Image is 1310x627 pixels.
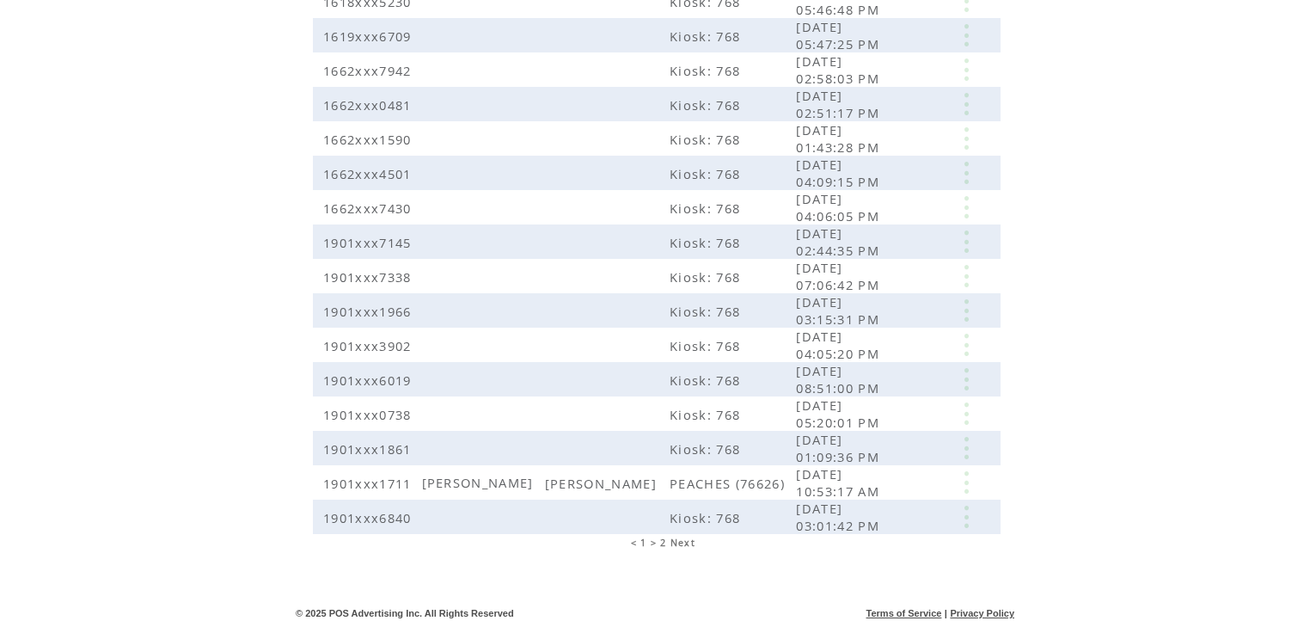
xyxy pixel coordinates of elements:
span: [PERSON_NAME] [422,474,538,491]
span: [DATE] 02:44:35 PM [796,224,884,259]
span: Kiosk: 768 [670,165,744,182]
span: < 1 > [631,537,658,549]
span: [DATE] 05:47:25 PM [796,18,884,52]
span: Kiosk: 768 [670,200,744,217]
span: 1662xxx0481 [323,96,416,114]
span: Kiosk: 768 [670,509,744,526]
span: 1901xxx1861 [323,440,416,458]
span: [DATE] 10:53:17 AM [796,465,884,500]
span: 1901xxx6019 [323,372,416,389]
span: [DATE] 05:20:01 PM [796,396,884,431]
span: [DATE] 01:09:36 PM [796,431,884,465]
span: 1901xxx3902 [323,337,416,354]
span: Kiosk: 768 [670,62,744,79]
span: 1662xxx4501 [323,165,416,182]
span: 1901xxx7145 [323,234,416,251]
span: [DATE] 02:51:17 PM [796,87,884,121]
span: Kiosk: 768 [670,28,744,45]
span: Kiosk: 768 [670,234,744,251]
span: [DATE] 08:51:00 PM [796,362,884,396]
span: [DATE] 04:05:20 PM [796,328,884,362]
span: Kiosk: 768 [670,131,744,148]
span: 1662xxx7942 [323,62,416,79]
span: 1662xxx1590 [323,131,416,148]
span: Kiosk: 768 [670,372,744,389]
span: © 2025 POS Advertising Inc. All Rights Reserved [296,608,514,618]
span: 1901xxx0738 [323,406,416,423]
span: 1901xxx6840 [323,509,416,526]
span: 1901xxx7338 [323,268,416,286]
span: 1662xxx7430 [323,200,416,217]
span: [DATE] 03:01:42 PM [796,500,884,534]
span: PEACHES (76626) [670,475,789,492]
span: [DATE] 02:58:03 PM [796,52,884,87]
span: Kiosk: 768 [670,406,744,423]
span: | [945,608,947,618]
span: Kiosk: 768 [670,337,744,354]
span: 1901xxx1711 [323,475,416,492]
span: [DATE] 04:09:15 PM [796,156,884,190]
a: Terms of Service [866,608,942,618]
span: Kiosk: 768 [670,440,744,458]
span: Kiosk: 768 [670,268,744,286]
span: 1619xxx6709 [323,28,416,45]
span: Kiosk: 768 [670,96,744,114]
a: Next [670,537,695,549]
span: [PERSON_NAME] [545,475,661,492]
span: [DATE] 07:06:42 PM [796,259,884,293]
span: Kiosk: 768 [670,303,744,320]
span: [DATE] 01:43:28 PM [796,121,884,156]
span: [DATE] 03:15:31 PM [796,293,884,328]
a: Privacy Policy [950,608,1014,618]
span: [DATE] 04:06:05 PM [796,190,884,224]
span: 1901xxx1966 [323,303,416,320]
a: 2 [660,537,666,549]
